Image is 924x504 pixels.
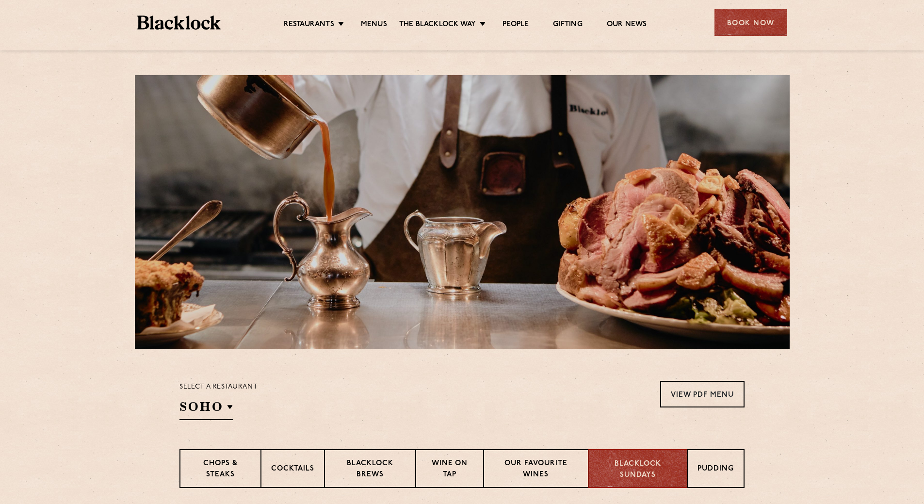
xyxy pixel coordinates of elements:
[494,458,578,481] p: Our favourite wines
[697,464,734,476] p: Pudding
[190,458,251,481] p: Chops & Steaks
[599,459,677,481] p: Blacklock Sundays
[179,381,258,393] p: Select a restaurant
[284,20,334,31] a: Restaurants
[660,381,745,407] a: View PDF Menu
[553,20,582,31] a: Gifting
[426,458,473,481] p: Wine on Tap
[335,458,405,481] p: Blacklock Brews
[361,20,387,31] a: Menus
[179,398,233,420] h2: SOHO
[607,20,647,31] a: Our News
[503,20,529,31] a: People
[714,9,787,36] div: Book Now
[137,16,221,30] img: BL_Textured_Logo-footer-cropped.svg
[399,20,476,31] a: The Blacklock Way
[271,464,314,476] p: Cocktails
